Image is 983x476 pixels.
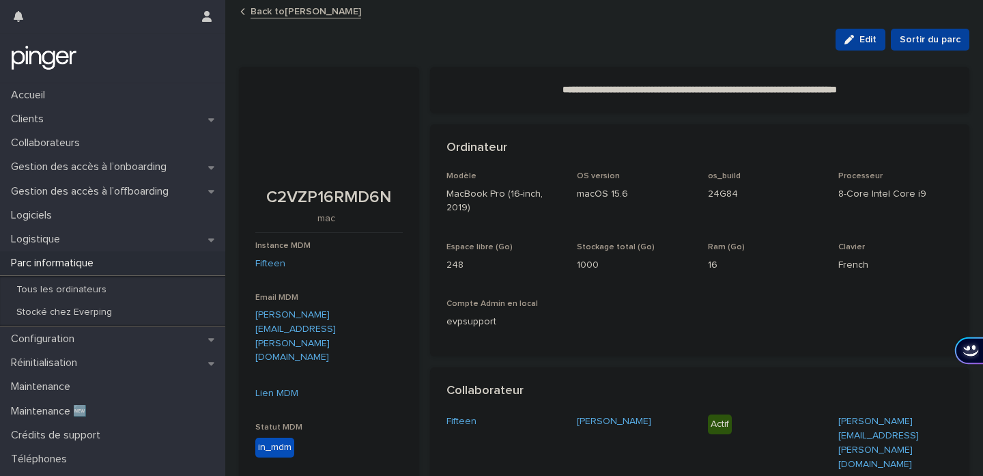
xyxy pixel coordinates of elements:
[255,257,285,271] a: Fifteen
[5,185,180,198] p: Gestion des accès à l’offboarding
[708,243,745,251] span: Ram (Go)
[446,384,524,399] h2: Collaborateur
[446,258,561,272] p: 248
[446,315,561,329] p: evpsupport
[708,187,823,201] p: 24G84
[5,257,104,270] p: Parc informatique
[5,307,123,318] p: Stocké chez Everping
[255,438,294,458] div: in_mdm
[5,209,63,222] p: Logiciels
[446,243,513,251] span: Espace libre (Go)
[255,242,311,250] span: Instance MDM
[5,429,111,442] p: Crédits de support
[446,141,507,156] h2: Ordinateur
[5,137,91,150] p: Collaborateurs
[859,35,877,44] span: Edit
[446,300,538,308] span: Compte Admin en local
[5,453,78,466] p: Téléphones
[577,172,620,180] span: OS version
[5,89,56,102] p: Accueil
[577,258,692,272] p: 1000
[838,243,865,251] span: Clavier
[255,213,397,225] p: mac
[5,233,71,246] p: Logistique
[838,172,883,180] span: Processeur
[446,172,476,180] span: Modèle
[838,417,919,468] a: [PERSON_NAME][EMAIL_ADDRESS][PERSON_NAME][DOMAIN_NAME]
[838,187,953,201] p: 8-Core Intel Core i9
[255,188,403,208] p: C2VZP16RMD6N
[836,29,885,51] button: Edit
[5,380,81,393] p: Maintenance
[5,405,98,418] p: Maintenance 🆕
[708,172,741,180] span: os_build
[577,415,651,429] a: [PERSON_NAME]
[577,187,692,201] p: macOS 15.6
[5,160,177,173] p: Gestion des accès à l’onboarding
[5,284,117,296] p: Tous les ordinateurs
[255,310,336,362] a: [PERSON_NAME][EMAIL_ADDRESS][PERSON_NAME][DOMAIN_NAME]
[577,243,655,251] span: Stockage total (Go)
[446,415,476,429] a: Fifteen
[251,3,361,18] a: Back to[PERSON_NAME]
[708,415,732,434] div: Actif
[5,333,85,346] p: Configuration
[255,423,302,432] span: Statut MDM
[708,258,823,272] p: 16
[255,294,298,302] span: Email MDM
[5,113,55,126] p: Clients
[900,33,960,46] span: Sortir du parc
[255,389,298,398] a: Lien MDM
[5,356,88,369] p: Réinitialisation
[838,258,953,272] p: French
[891,29,969,51] button: Sortir du parc
[11,44,77,72] img: mTgBEunGTSyRkCgitkcU
[446,187,561,216] p: MacBook Pro (16-inch, 2019)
